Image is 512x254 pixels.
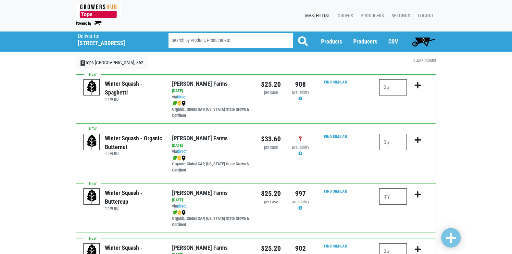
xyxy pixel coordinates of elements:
[76,21,103,26] img: Powered by Big Wheelbarrow
[261,134,281,144] div: $33.60
[261,145,281,151] div: per case
[291,79,310,90] div: 908
[105,188,162,206] div: Winter Squash - Buttercup
[172,135,228,142] a: [PERSON_NAME] Farms
[261,199,281,205] div: per case
[172,94,251,100] div: via
[172,80,228,87] a: [PERSON_NAME] Farms
[84,80,100,96] img: placeholder-variety-43d6402dacf2d531de610a020419775a.svg
[324,244,347,248] a: Find Similar
[78,33,152,40] p: Deliver to:
[413,10,436,22] a: Logout
[76,4,121,18] img: 279edf242af8f9d49a69d9d2afa010fb.png
[172,244,228,251] a: [PERSON_NAME] Farms
[81,60,85,66] span: X
[172,149,251,155] div: via
[386,10,413,22] a: Settings
[324,80,347,84] a: Find Similar
[105,134,162,151] div: Winter Squash - Organic Butternut
[292,199,309,204] span: availability
[177,156,181,161] img: safety-e55c860ca8c00a9c171001a62a92dabd.png
[409,35,438,48] a: 0
[84,189,100,205] img: placeholder-variety-43d6402dacf2d531de610a020419775a.svg
[78,32,157,47] span: Tops Nottingham, 362 (620 Nottingham Rd, Syracuse, NY 13210, USA)
[105,97,162,102] h6: 1 1/9 BU
[261,90,281,96] div: per case
[105,151,162,156] h6: 1 1/9 BU
[76,57,148,69] a: XTops [GEOGRAPHIC_DATA], 362
[105,206,162,211] h6: 1 1/9 BU
[177,95,187,99] a: Direct
[324,189,347,194] a: Find Similar
[379,79,407,95] input: Qty
[172,210,177,215] img: leaf-e5c59151409436ccce96b2ca1b28e03c.png
[172,101,177,106] img: leaf-e5c59151409436ccce96b2ca1b28e03c.png
[291,188,310,199] div: 997
[353,38,377,45] a: Producers
[261,79,281,90] div: $25.20
[78,40,152,47] h5: [STREET_ADDRESS]
[332,10,356,22] a: Orders
[261,243,281,254] div: $25.20
[105,79,162,97] div: Winter Squash - Spaghetti
[177,204,187,209] a: Direct
[177,149,187,154] a: Direct
[177,101,181,106] img: safety-e55c860ca8c00a9c171001a62a92dabd.png
[413,58,436,63] a: Clear Filters
[169,33,293,48] input: Search by Product, Producer etc.
[321,38,342,45] a: Products
[181,210,186,215] img: map_marker-0e94453035b3232a4d21701695807de9.png
[422,37,425,43] span: 0
[172,210,251,228] div: Organic, Global GAP, [US_STATE] State Grown & Certified
[172,155,251,173] div: Organic, Global GAP, [US_STATE] State Grown & Certified
[324,134,347,139] a: Find Similar
[379,134,407,150] input: Qty
[292,90,309,95] span: availability
[356,10,386,22] a: Producers
[177,210,181,215] img: safety-e55c860ca8c00a9c171001a62a92dabd.png
[261,188,281,199] div: $25.20
[292,145,309,150] span: availability
[291,134,310,144] div: ?
[172,88,251,94] div: [DATE]
[172,143,251,149] div: [DATE]
[291,243,310,254] div: 902
[379,188,407,205] input: Qty
[172,100,251,119] div: Organic, Global GAP, [US_STATE] State Grown & Certified
[172,197,251,203] div: [DATE]
[172,189,228,196] a: [PERSON_NAME] Farms
[181,156,186,161] img: map_marker-0e94453035b3232a4d21701695807de9.png
[172,156,177,161] img: leaf-e5c59151409436ccce96b2ca1b28e03c.png
[84,134,100,150] img: placeholder-variety-43d6402dacf2d531de610a020419775a.svg
[172,203,251,210] div: via
[181,101,186,106] img: map_marker-0e94453035b3232a4d21701695807de9.png
[388,38,398,45] a: CSV
[300,10,332,22] a: Master List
